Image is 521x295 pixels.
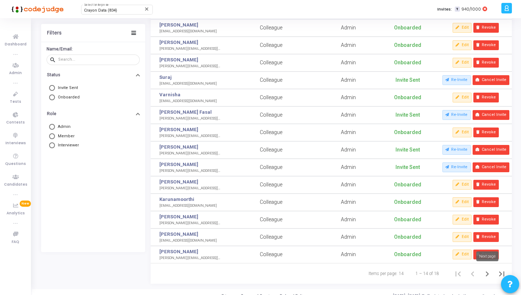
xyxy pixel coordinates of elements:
span: Analytics [7,210,25,217]
div: [PERSON_NAME][EMAIL_ADDRESS][DOMAIN_NAME] [159,64,220,69]
td: Admin [319,37,378,54]
button: First page [451,266,465,281]
span: Tests [10,99,21,105]
button: Cancel Invite [473,110,509,120]
a: Karunamoorthi [159,196,194,203]
div: [PERSON_NAME][EMAIL_ADDRESS][DOMAIN_NAME] [159,255,220,261]
td: Colleague [223,211,319,229]
td: Onboarded [378,124,437,141]
div: [PERSON_NAME][EMAIL_ADDRESS][DOMAIN_NAME] [159,221,220,226]
td: Invite Sent [378,141,437,159]
button: Revoke [473,40,499,50]
td: Colleague [223,141,319,159]
td: Colleague [223,229,319,246]
a: [PERSON_NAME] Fasal [159,109,212,116]
td: Admin [319,246,378,263]
span: Crayon Data (834) [84,8,117,13]
td: Colleague [223,106,319,124]
td: Admin [319,106,378,124]
img: logo [9,2,64,16]
td: Admin [319,159,378,176]
a: [PERSON_NAME] [159,161,198,168]
td: Colleague [223,72,319,89]
button: Revoke [473,58,499,67]
div: Next page [476,251,498,261]
a: [PERSON_NAME] [159,178,198,186]
td: Onboarded [378,211,437,229]
span: Interviews [5,140,26,146]
button: Edit [453,23,472,32]
span: Questions [5,161,26,167]
td: Colleague [223,54,319,72]
button: Re-Invite [442,145,471,154]
td: Admin [319,176,378,194]
td: Onboarded [378,194,437,211]
button: Edit [453,128,472,137]
td: Colleague [223,194,319,211]
td: Colleague [223,19,319,37]
button: Cancel Invite [473,75,509,85]
button: Role [41,108,145,120]
div: [EMAIL_ADDRESS][DOMAIN_NAME] [159,203,217,209]
span: T [455,7,460,12]
button: Revoke [473,128,499,137]
input: Search... [58,57,137,62]
button: Re-Invite [442,75,471,85]
td: Admin [319,194,378,211]
button: Revoke [473,215,499,224]
a: [PERSON_NAME] [159,56,198,64]
div: [PERSON_NAME][EMAIL_ADDRESS][DOMAIN_NAME] [159,186,220,191]
span: New [20,201,31,207]
td: Colleague [223,89,319,106]
td: Onboarded [378,246,437,263]
span: Admin [58,124,71,129]
div: [PERSON_NAME][EMAIL_ADDRESS][DOMAIN_NAME] [159,151,220,156]
button: Previous page [465,266,480,281]
span: Member [58,133,75,138]
div: [EMAIL_ADDRESS][DOMAIN_NAME] [159,81,217,86]
span: 940/1000 [461,6,481,12]
a: [PERSON_NAME] [159,231,198,238]
button: Revoke [473,23,499,32]
td: Admin [319,54,378,72]
button: Edit [453,197,472,207]
span: Contests [6,120,25,126]
button: Edit [453,93,472,102]
td: Invite Sent [378,159,437,176]
a: [PERSON_NAME] [159,213,198,221]
td: Admin [319,124,378,141]
span: Invite Sent [58,85,78,90]
div: 14 [399,270,404,277]
td: Onboarded [378,54,437,72]
span: Candidates [4,182,27,188]
div: 1 – 14 of 18 [415,270,439,277]
button: Edit [453,215,472,224]
a: [PERSON_NAME] [159,21,198,29]
td: Admin [319,141,378,159]
button: Next page [480,266,494,281]
td: Colleague [223,246,319,263]
a: [PERSON_NAME] [159,144,198,151]
td: Onboarded [378,176,437,194]
a: [PERSON_NAME] [159,248,198,255]
span: FAQ [12,239,19,245]
div: [PERSON_NAME][EMAIL_ADDRESS][DOMAIN_NAME] [159,168,220,174]
mat-icon: Clear [144,6,150,12]
span: Dashboard [5,41,27,48]
span: Onboarded [58,94,80,99]
td: Colleague [223,159,319,176]
button: Status [41,69,145,81]
a: Suraj [159,74,172,81]
button: Revoke [473,93,499,102]
div: Items per page: [369,270,397,277]
h6: Name/Email: [47,46,138,52]
div: [PERSON_NAME][EMAIL_ADDRESS][DOMAIN_NAME] [159,46,220,52]
button: Edit [453,180,472,189]
a: [PERSON_NAME] [159,39,198,46]
button: Edit [453,58,472,67]
td: Colleague [223,176,319,194]
div: Filters [47,30,61,36]
div: [EMAIL_ADDRESS][DOMAIN_NAME] [159,238,217,243]
div: [EMAIL_ADDRESS][DOMAIN_NAME] [159,98,217,104]
button: Re-Invite [442,110,471,120]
